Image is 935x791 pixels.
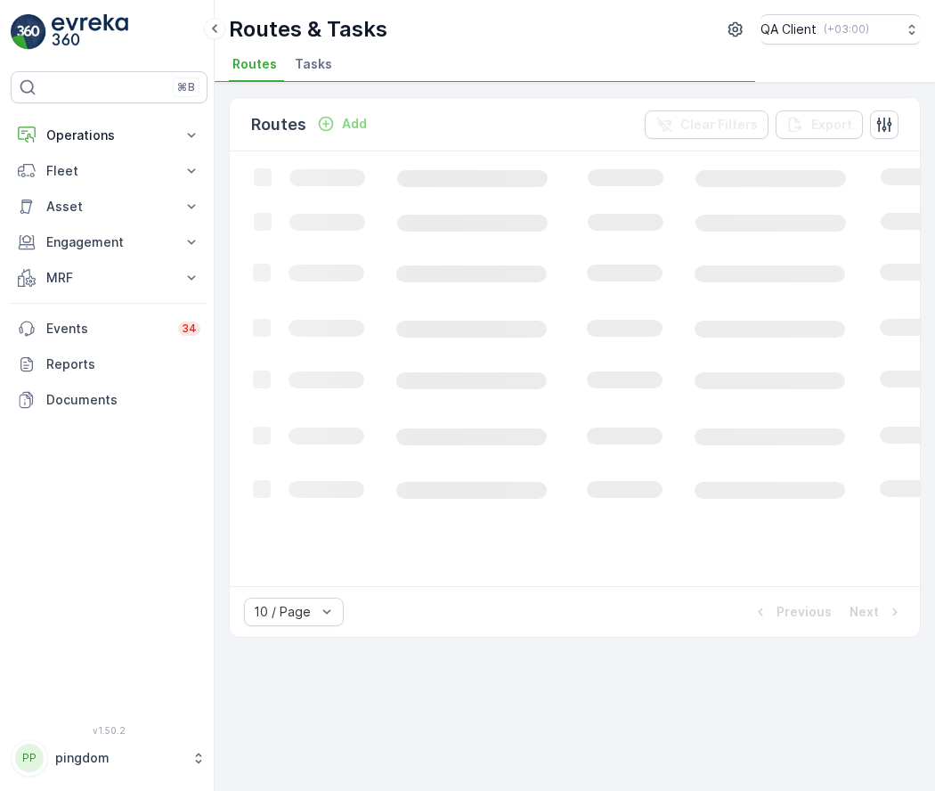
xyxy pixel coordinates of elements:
[776,110,863,139] button: Export
[811,116,852,134] p: Export
[46,126,172,144] p: Operations
[11,118,207,153] button: Operations
[11,189,207,224] button: Asset
[760,14,921,45] button: QA Client(+03:00)
[824,22,869,37] p: ( +03:00 )
[760,20,817,38] p: QA Client
[182,322,197,336] p: 34
[295,55,332,73] span: Tasks
[46,233,172,251] p: Engagement
[46,355,200,373] p: Reports
[11,14,46,50] img: logo
[229,15,387,44] p: Routes & Tasks
[11,739,207,777] button: PPpingdom
[52,14,128,50] img: logo_light-DOdMpM7g.png
[850,603,879,621] p: Next
[342,115,367,133] p: Add
[848,601,906,623] button: Next
[11,153,207,189] button: Fleet
[776,603,832,621] p: Previous
[55,749,183,767] p: pingdom
[11,311,207,347] a: Events34
[232,55,277,73] span: Routes
[11,382,207,418] a: Documents
[11,347,207,382] a: Reports
[46,198,172,216] p: Asset
[310,113,374,135] button: Add
[11,224,207,260] button: Engagement
[11,725,207,736] span: v 1.50.2
[46,391,200,409] p: Documents
[750,601,833,623] button: Previous
[15,744,44,772] div: PP
[251,112,306,137] p: Routes
[46,162,172,180] p: Fleet
[680,116,758,134] p: Clear Filters
[46,320,167,338] p: Events
[177,80,195,94] p: ⌘B
[11,260,207,296] button: MRF
[645,110,768,139] button: Clear Filters
[46,269,172,287] p: MRF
